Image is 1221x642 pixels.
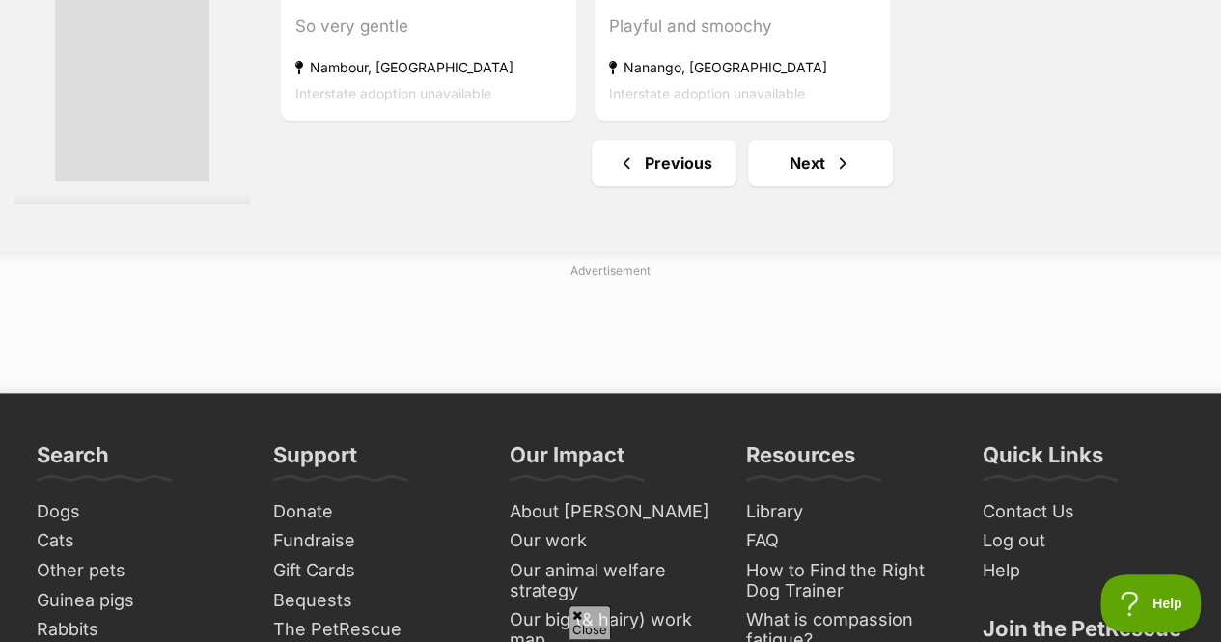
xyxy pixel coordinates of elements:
[295,54,562,80] strong: Nambour, [GEOGRAPHIC_DATA]
[120,1,138,15] img: privacy_small.svg
[510,441,624,480] h3: Our Impact
[738,526,956,556] a: FAQ
[668,1,686,15] img: privacy_small.svg
[502,526,719,556] a: Our work
[983,441,1103,480] h3: Quick Links
[1100,574,1202,632] iframe: Help Scout Beacon - Open
[29,497,246,527] a: Dogs
[609,85,805,101] span: Interstate adoption unavailable
[609,54,875,80] strong: Nanango, [GEOGRAPHIC_DATA]
[502,556,719,605] a: Our animal welfare strategy
[265,526,483,556] a: Fundraise
[609,14,875,40] div: Playful and smoochy
[265,586,483,616] a: Bequests
[265,556,483,586] a: Gift Cards
[975,497,1192,527] a: Contact Us
[139,1,153,15] img: close_button.svg
[592,140,736,186] a: Previous page
[295,85,491,101] span: Interstate adoption unavailable
[265,497,483,527] a: Donate
[29,556,246,586] a: Other pets
[738,497,956,527] a: Library
[569,605,611,639] span: Close
[975,556,1192,586] a: Help
[746,441,855,480] h3: Resources
[273,441,357,480] h3: Support
[29,586,246,616] a: Guinea pigs
[502,497,719,527] a: About [PERSON_NAME]
[738,556,956,605] a: How to Find the Right Dog Trainer
[29,526,246,556] a: Cats
[975,526,1192,556] a: Log out
[279,140,1207,186] nav: Pagination
[295,14,562,40] div: So very gentle
[748,140,893,186] a: Next page
[37,441,109,480] h3: Search
[687,1,702,15] img: close_button.svg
